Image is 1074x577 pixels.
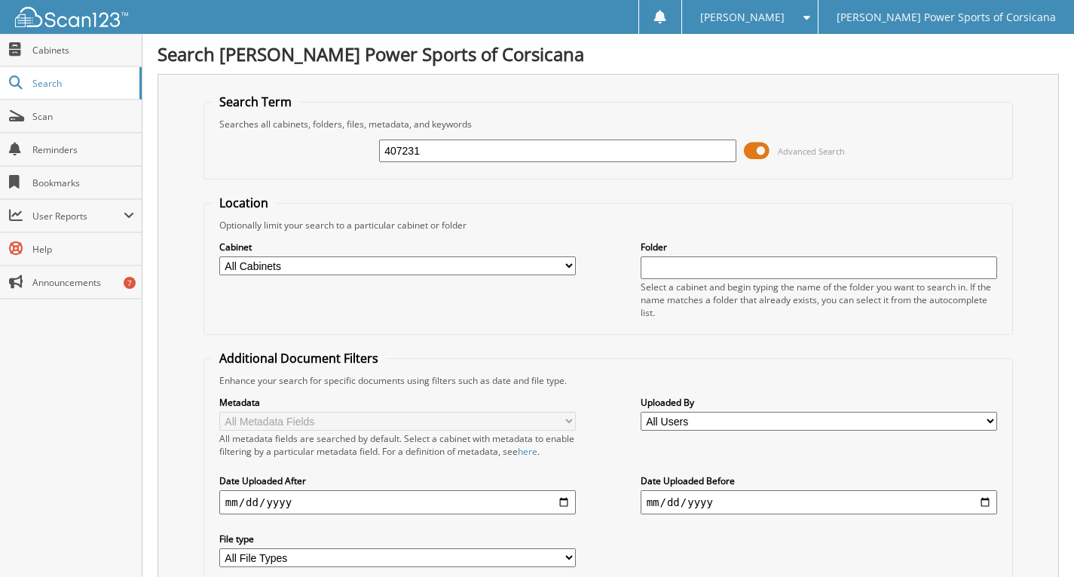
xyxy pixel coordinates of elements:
span: Bookmarks [32,176,134,189]
legend: Location [212,195,276,211]
label: Uploaded By [641,396,998,409]
legend: Search Term [212,94,299,110]
div: Searches all cabinets, folders, files, metadata, and keywords [212,118,1005,130]
span: Announcements [32,276,134,289]
label: Date Uploaded Before [641,474,998,487]
div: Enhance your search for specific documents using filters such as date and file type. [212,374,1005,387]
span: [PERSON_NAME] [700,13,785,22]
span: [PERSON_NAME] Power Sports of Corsicana [837,13,1056,22]
input: end [641,490,998,514]
label: File type [219,532,577,545]
input: start [219,490,577,514]
span: Reminders [32,143,134,156]
span: Scan [32,110,134,123]
span: Advanced Search [778,146,845,157]
div: All metadata fields are searched by default. Select a cabinet with metadata to enable filtering b... [219,432,577,458]
a: here [518,445,537,458]
iframe: Chat Widget [999,505,1074,577]
label: Date Uploaded After [219,474,577,487]
span: Cabinets [32,44,134,57]
div: Select a cabinet and begin typing the name of the folder you want to search in. If the name match... [641,281,998,319]
legend: Additional Document Filters [212,350,386,367]
span: Help [32,243,134,256]
div: 7 [124,277,136,289]
h1: Search [PERSON_NAME] Power Sports of Corsicana [158,41,1059,66]
label: Metadata [219,396,577,409]
img: scan123-logo-white.svg [15,7,128,27]
div: Optionally limit your search to a particular cabinet or folder [212,219,1005,232]
label: Folder [641,241,998,253]
span: Search [32,77,132,90]
span: User Reports [32,210,124,223]
label: Cabinet [219,241,577,253]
